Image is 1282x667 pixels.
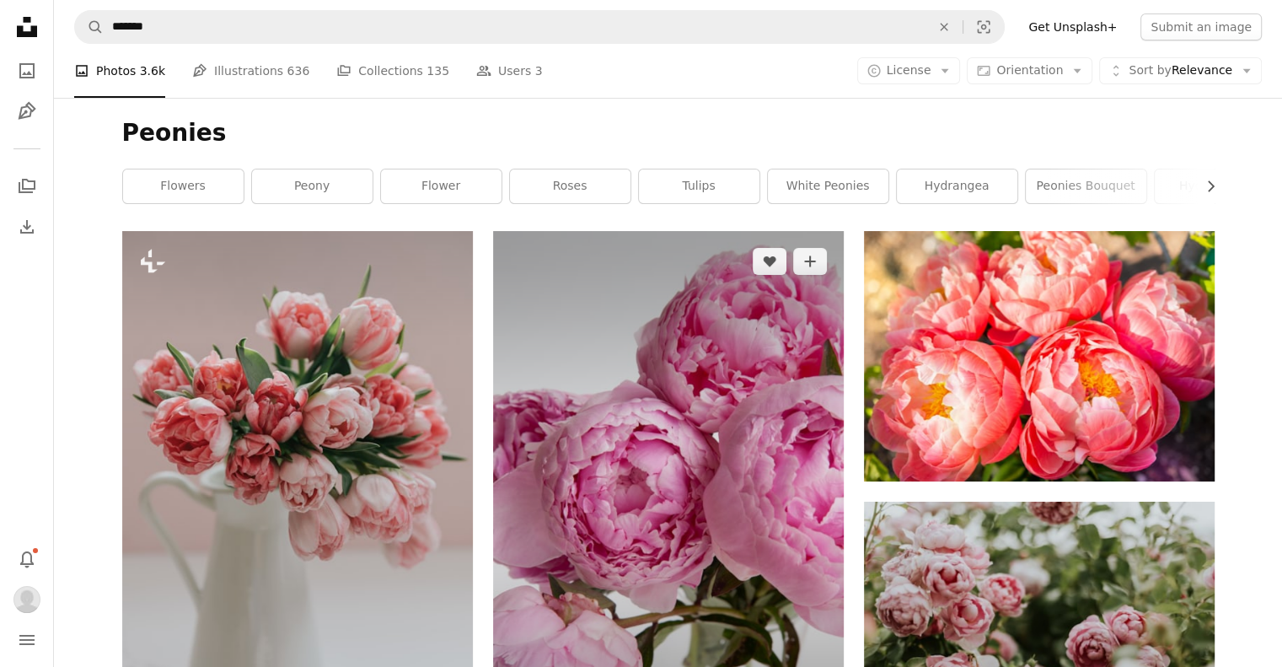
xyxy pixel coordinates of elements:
button: scroll list to the right [1195,169,1215,203]
a: flower [381,169,502,203]
a: Download History [10,210,44,244]
button: Menu [10,623,44,657]
a: Photos [10,54,44,88]
a: pink flowering green outdoor plant [864,611,1215,626]
a: Users 3 [476,44,543,98]
button: Profile [10,583,44,616]
button: Add to Collection [793,248,827,275]
a: peonies bouquet [1026,169,1146,203]
span: Orientation [996,63,1063,77]
a: pink-petaled flowers [493,486,844,501]
h1: Peonies [122,118,1215,148]
button: Submit an image [1140,13,1262,40]
a: pink and white flower in close up photography [864,348,1215,363]
span: License [887,63,931,77]
a: peony [252,169,373,203]
a: tulips [639,169,759,203]
img: pink and white flower in close up photography [864,231,1215,481]
a: Get Unsplash+ [1018,13,1127,40]
a: hydrangeas [1155,169,1275,203]
span: 3 [535,62,543,80]
button: Visual search [963,11,1004,43]
a: a white vase filled with pink flowers on top of a table [122,486,473,501]
span: 636 [287,62,310,80]
img: Avatar of user Катя Зарапіна [13,586,40,613]
button: Sort byRelevance [1099,57,1262,84]
span: Relevance [1129,62,1232,79]
a: Illustrations 636 [192,44,309,98]
a: Home — Unsplash [10,10,44,47]
button: Notifications [10,542,44,576]
a: Collections [10,169,44,203]
a: hydrangea [897,169,1017,203]
a: white peonies [768,169,888,203]
span: Sort by [1129,63,1171,77]
span: 135 [426,62,449,80]
a: Illustrations [10,94,44,128]
a: flowers [123,169,244,203]
button: Search Unsplash [75,11,104,43]
form: Find visuals sitewide [74,10,1005,44]
button: License [857,57,961,84]
button: Clear [925,11,963,43]
button: Like [753,248,786,275]
button: Orientation [967,57,1092,84]
a: roses [510,169,630,203]
a: Collections 135 [336,44,449,98]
